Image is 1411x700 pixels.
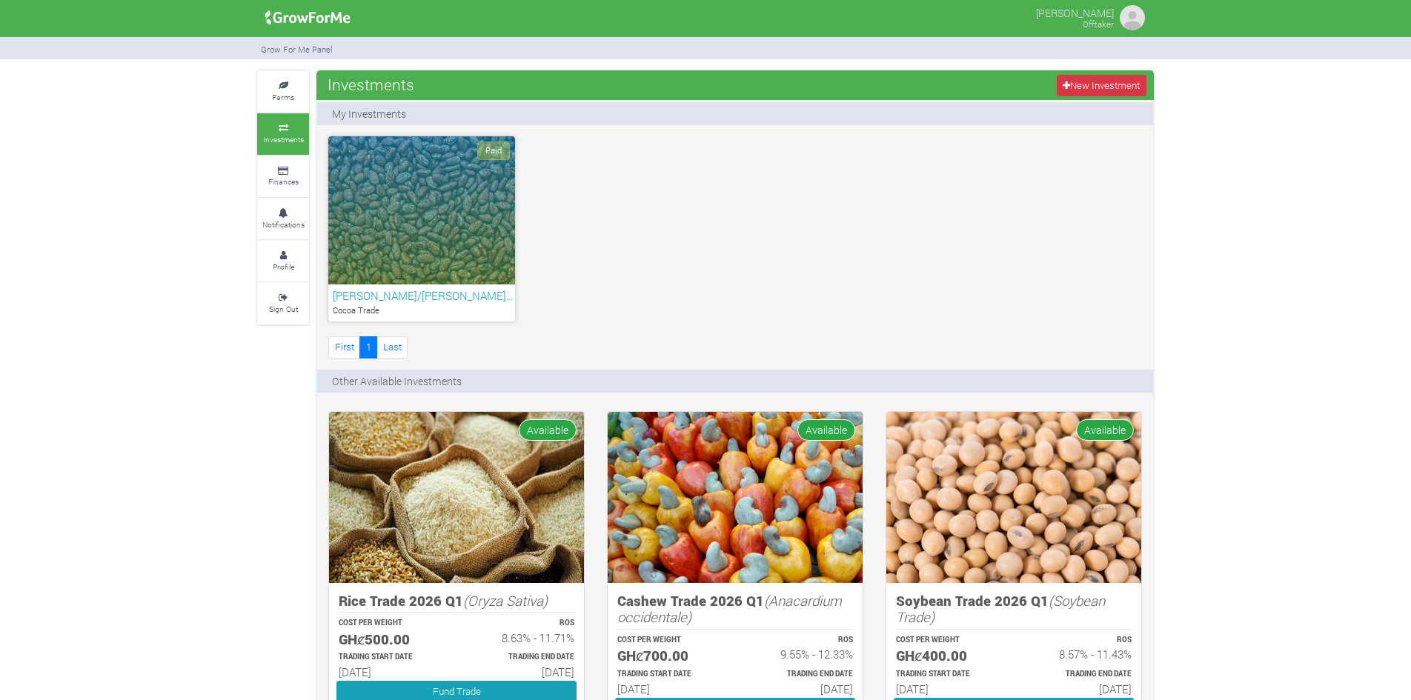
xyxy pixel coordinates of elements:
[333,304,511,317] p: Cocoa Trade
[332,373,462,389] p: Other Available Investments
[262,219,305,230] small: Notifications
[332,106,406,121] p: My Investments
[1076,419,1134,441] span: Available
[470,631,574,644] h6: 8.63% - 11.71%
[339,665,443,679] h6: [DATE]
[608,412,863,583] img: growforme image
[328,336,360,358] a: First
[463,591,548,610] i: (Oryza Sativa)
[617,647,722,664] h5: GHȼ700.00
[257,156,309,197] a: Finances
[339,618,443,629] p: COST PER WEIGHT
[519,419,577,441] span: Available
[261,44,333,55] small: Grow For Me Panel
[257,241,309,281] a: Profile
[896,593,1132,626] h5: Soybean Trade 2026 Q1
[470,652,574,663] p: Estimated Trading End Date
[896,682,1000,696] h6: [DATE]
[263,134,304,144] small: Investments
[617,669,722,680] p: Estimated Trading Start Date
[376,336,408,358] a: Last
[329,412,584,583] img: growforme image
[896,669,1000,680] p: Estimated Trading Start Date
[617,682,722,696] h6: [DATE]
[617,593,853,626] h5: Cashew Trade 2026 Q1
[339,652,443,663] p: Estimated Trading Start Date
[896,647,1000,664] h5: GHȼ400.00
[1118,3,1147,33] img: growforme image
[1027,682,1132,696] h6: [DATE]
[1027,647,1132,661] h6: 8.57% - 11.43%
[273,261,294,272] small: Profile
[359,336,377,358] a: 1
[748,647,853,661] h6: 9.55% - 12.33%
[333,289,511,302] h6: [PERSON_NAME]/[PERSON_NAME]…
[324,70,418,99] span: Investments
[268,176,299,187] small: Finances
[470,618,574,629] p: ROS
[1083,19,1114,30] small: Offtaker
[470,665,574,679] h6: [DATE]
[1027,669,1132,680] p: Estimated Trading End Date
[617,591,842,627] i: (Anacardium occidentale)
[748,635,853,646] p: ROS
[1057,75,1146,96] a: New Investment
[886,412,1141,583] img: growforme image
[1027,635,1132,646] p: ROS
[260,3,356,33] img: growforme image
[257,283,309,324] a: Sign Out
[477,141,510,160] span: Paid
[328,136,515,321] a: Paid [PERSON_NAME]/[PERSON_NAME]… Cocoa Trade
[269,304,298,314] small: Sign Out
[328,336,408,358] nav: Page Navigation
[257,71,309,112] a: Farms
[617,635,722,646] p: COST PER WEIGHT
[1036,3,1114,21] p: [PERSON_NAME]
[797,419,855,441] span: Available
[748,682,853,696] h6: [DATE]
[339,631,443,648] h5: GHȼ500.00
[748,669,853,680] p: Estimated Trading End Date
[272,92,294,102] small: Farms
[896,591,1105,627] i: (Soybean Trade)
[339,593,574,610] h5: Rice Trade 2026 Q1
[896,635,1000,646] p: COST PER WEIGHT
[257,113,309,154] a: Investments
[257,199,309,239] a: Notifications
